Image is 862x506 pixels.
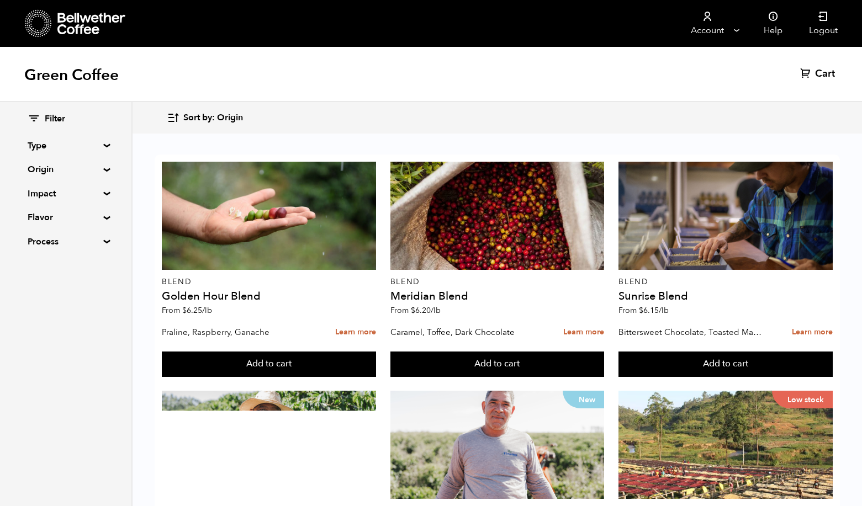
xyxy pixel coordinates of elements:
[28,211,104,224] summary: Flavor
[792,321,833,344] a: Learn more
[659,305,669,316] span: /lb
[162,324,308,340] p: Praline, Raspberry, Ganache
[182,305,212,316] bdi: 6.25
[45,113,65,125] span: Filter
[167,105,243,131] button: Sort by: Origin
[390,351,605,377] button: Add to cart
[183,112,243,124] span: Sort by: Origin
[431,305,441,316] span: /lb
[390,391,605,499] a: New
[772,391,833,408] p: Low stock
[202,305,212,316] span: /lb
[618,324,764,340] p: Bittersweet Chocolate, Toasted Marshmallow, Candied Orange, Praline
[411,305,415,316] span: $
[28,163,104,176] summary: Origin
[390,291,605,302] h4: Meridian Blend
[800,67,838,81] a: Cart
[24,65,119,85] h1: Green Coffee
[563,391,604,408] p: New
[28,235,104,248] summary: Process
[618,351,833,377] button: Add to cart
[618,278,833,286] p: Blend
[639,305,643,316] span: $
[411,305,441,316] bdi: 6.20
[618,305,669,316] span: From
[162,305,212,316] span: From
[618,391,833,499] a: Low stock
[162,278,376,286] p: Blend
[182,305,187,316] span: $
[390,278,605,286] p: Blend
[815,67,835,81] span: Cart
[639,305,669,316] bdi: 6.15
[390,305,441,316] span: From
[28,187,104,200] summary: Impact
[563,321,604,344] a: Learn more
[162,291,376,302] h4: Golden Hour Blend
[335,321,376,344] a: Learn more
[390,324,536,340] p: Caramel, Toffee, Dark Chocolate
[162,351,376,377] button: Add to cart
[28,139,104,152] summary: Type
[618,291,833,302] h4: Sunrise Blend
